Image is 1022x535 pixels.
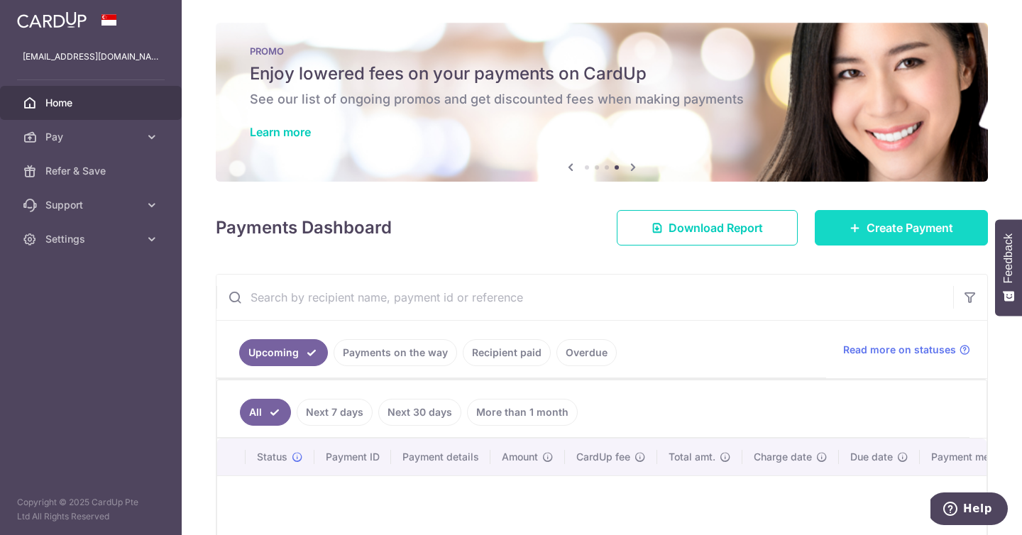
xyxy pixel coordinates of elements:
[754,450,812,464] span: Charge date
[576,450,630,464] span: CardUp fee
[314,439,391,475] th: Payment ID
[23,50,159,64] p: [EMAIL_ADDRESS][DOMAIN_NAME]
[45,130,139,144] span: Pay
[463,339,551,366] a: Recipient paid
[239,339,328,366] a: Upcoming
[250,125,311,139] a: Learn more
[617,210,798,246] a: Download Report
[669,450,715,464] span: Total amt.
[45,232,139,246] span: Settings
[240,399,291,426] a: All
[250,91,954,108] h6: See our list of ongoing promos and get discounted fees when making payments
[843,343,956,357] span: Read more on statuses
[815,210,988,246] a: Create Payment
[391,439,490,475] th: Payment details
[45,198,139,212] span: Support
[334,339,457,366] a: Payments on the way
[250,45,954,57] p: PROMO
[378,399,461,426] a: Next 30 days
[17,11,87,28] img: CardUp
[45,96,139,110] span: Home
[297,399,373,426] a: Next 7 days
[556,339,617,366] a: Overdue
[867,219,953,236] span: Create Payment
[467,399,578,426] a: More than 1 month
[850,450,893,464] span: Due date
[216,23,988,182] img: Latest Promos banner
[502,450,538,464] span: Amount
[995,219,1022,316] button: Feedback - Show survey
[257,450,287,464] span: Status
[216,275,953,320] input: Search by recipient name, payment id or reference
[669,219,763,236] span: Download Report
[216,215,392,241] h4: Payments Dashboard
[250,62,954,85] h5: Enjoy lowered fees on your payments on CardUp
[1002,233,1015,283] span: Feedback
[930,492,1008,528] iframe: Opens a widget where you can find more information
[843,343,970,357] a: Read more on statuses
[45,164,139,178] span: Refer & Save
